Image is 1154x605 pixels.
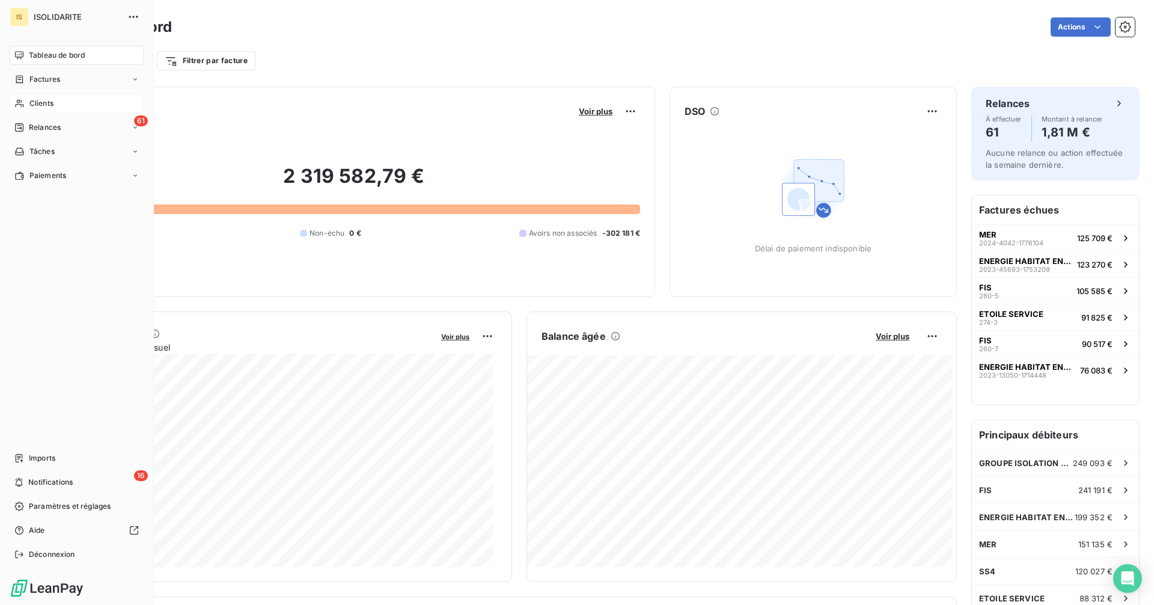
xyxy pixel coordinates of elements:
span: 249 093 € [1073,458,1113,468]
span: Aide [29,525,45,536]
button: Voir plus [575,106,616,117]
button: Filtrer par facture [157,51,255,70]
span: Factures [29,74,60,85]
span: 2023-45693-1753209 [979,266,1050,273]
h6: Relances [986,96,1030,111]
span: 2023-13050-1714448 [979,372,1046,379]
button: ENERGIE HABITAT ENVIRONNEMENT2023-13050-171444876 083 € [972,357,1139,383]
span: 120 027 € [1075,567,1113,576]
span: MER [979,539,997,549]
button: ENERGIE HABITAT ENVIRONNEMENT2023-45693-1753209123 270 € [972,251,1139,277]
span: 125 709 € [1077,233,1113,243]
button: FIS260-5105 585 € [972,277,1139,304]
span: 88 312 € [1079,594,1113,603]
span: ENERGIE HABITAT ENVIRONNEMENT [979,512,1075,522]
span: 199 352 € [1075,512,1113,522]
h4: 1,81 M € [1042,123,1103,142]
img: Empty state [775,150,852,227]
span: Paiements [29,170,66,181]
span: Chiffre d'affaires mensuel [68,341,433,354]
span: Imports [29,453,55,464]
span: Tâches [29,146,55,157]
span: 105 585 € [1076,286,1113,296]
span: 260-5 [979,292,999,299]
span: Notifications [28,477,73,488]
button: Voir plus [438,331,473,342]
h4: 61 [986,123,1022,142]
div: IS [10,7,29,26]
span: ENERGIE HABITAT ENVIRONNEMENT [979,362,1075,372]
span: ENERGIE HABITAT ENVIRONNEMENT [979,256,1072,266]
span: Montant à relancer [1042,115,1103,123]
span: ETOILE SERVICE [979,594,1045,603]
h2: 2 319 582,79 € [68,164,640,200]
span: MER [979,230,997,239]
a: Aide [10,521,144,540]
span: À effectuer [986,115,1022,123]
span: 123 270 € [1077,260,1113,269]
span: ISOLIDARITE [34,12,120,22]
button: Actions [1051,17,1111,37]
span: Voir plus [441,333,469,341]
span: Délai de paiement indisponible [755,244,872,253]
span: GROUPE ISOLATION ENVIRONNEMENT [979,458,1073,468]
span: -302 181 € [602,228,641,239]
div: Open Intercom Messenger [1113,564,1142,593]
span: Relances [29,122,61,133]
span: 61 [134,115,148,126]
span: 274-3 [979,319,998,326]
span: Non-échu [310,228,344,239]
span: Clients [29,98,53,109]
span: FIS [979,485,992,495]
span: FIS [979,336,992,345]
span: FIS [979,283,992,292]
span: ETOILE SERVICE [979,309,1043,319]
h6: Factures échues [972,195,1139,224]
span: Déconnexion [29,549,75,560]
span: 76 083 € [1080,366,1113,375]
span: Voir plus [876,331,909,341]
img: Logo LeanPay [10,579,84,598]
span: 0 € [349,228,361,239]
span: Paramètres et réglages [29,501,111,512]
button: FIS260-790 517 € [972,330,1139,357]
span: 91 825 € [1081,313,1113,322]
span: Voir plus [579,106,612,116]
button: Voir plus [872,331,913,342]
h6: Balance âgée [542,329,606,343]
button: MER2024-4042-1776104125 709 € [972,224,1139,251]
span: 2024-4042-1776104 [979,239,1043,247]
span: 16 [134,470,148,481]
span: 151 135 € [1078,539,1113,549]
span: Aucune relance ou action effectuée la semaine dernière. [986,148,1123,170]
span: Avoirs non associés [529,228,597,239]
h6: DSO [685,104,705,118]
span: SS4 [979,567,995,576]
span: 90 517 € [1082,339,1113,349]
span: 241 191 € [1078,485,1113,495]
h6: Principaux débiteurs [972,420,1139,449]
button: ETOILE SERVICE274-391 825 € [972,304,1139,330]
span: 260-7 [979,345,998,352]
span: Tableau de bord [29,50,85,61]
